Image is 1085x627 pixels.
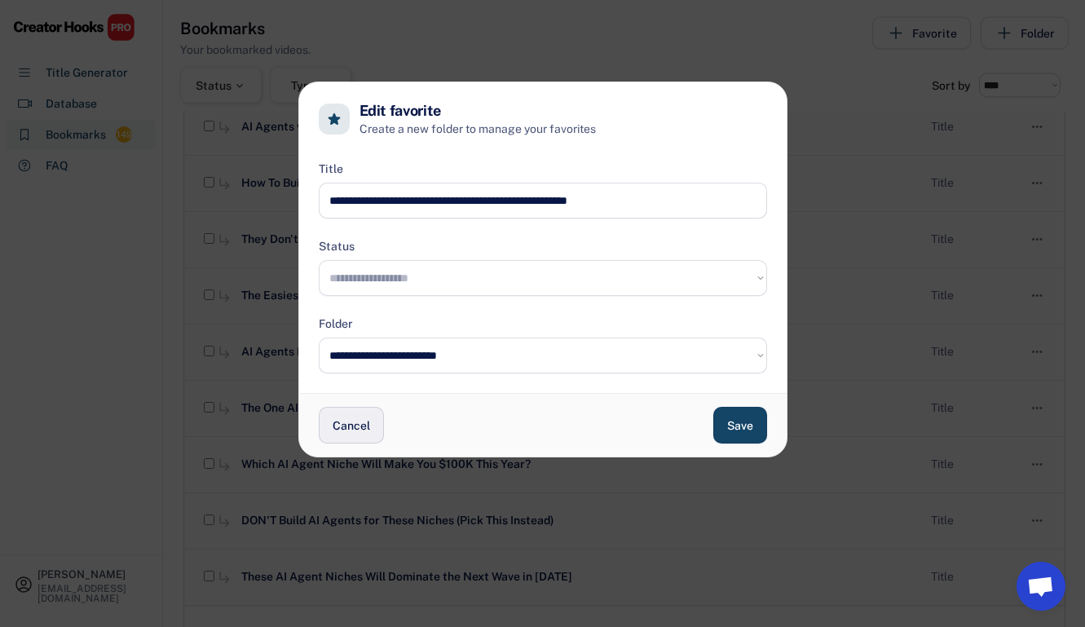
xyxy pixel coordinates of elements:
button: Save [713,407,767,444]
a: Open chat [1017,562,1065,611]
div: Title [319,161,343,178]
button: Cancel [319,407,384,444]
div: Status [319,238,355,255]
h4: Edit favorite [359,102,441,121]
div: Folder [319,316,353,333]
h6: Create a new folder to manage your favorites [359,121,767,138]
